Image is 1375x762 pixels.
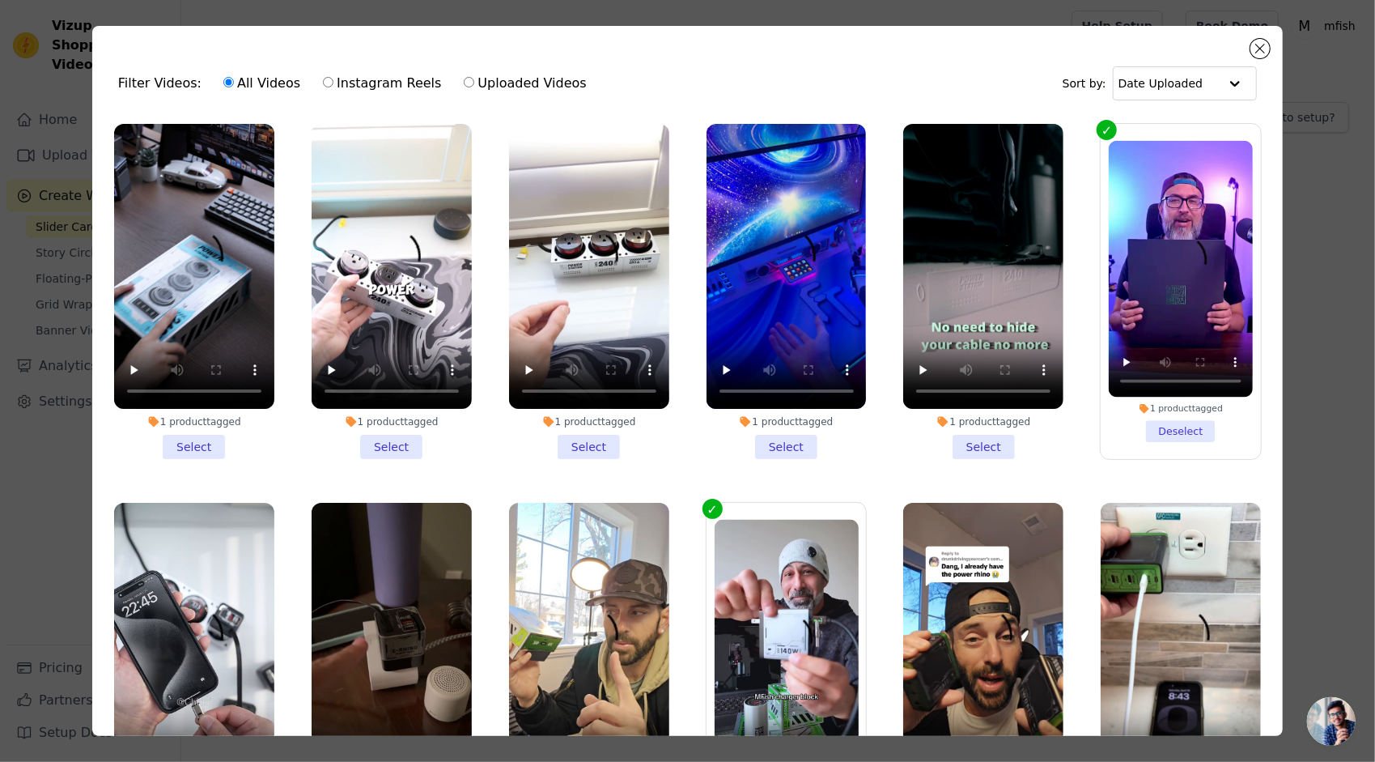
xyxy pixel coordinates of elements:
div: 1 product tagged [903,415,1063,428]
label: Instagram Reels [322,73,442,94]
button: Close modal [1250,39,1270,58]
div: 1 product tagged [312,415,472,428]
div: 1 product tagged [1109,403,1253,415]
div: Filter Videos: [118,65,596,102]
div: 1 product tagged [114,415,274,428]
a: 开放式聊天 [1307,697,1356,746]
div: 1 product tagged [707,415,867,428]
div: Sort by: [1063,66,1258,100]
label: Uploaded Videos [463,73,587,94]
label: All Videos [223,73,301,94]
div: 1 product tagged [509,415,669,428]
